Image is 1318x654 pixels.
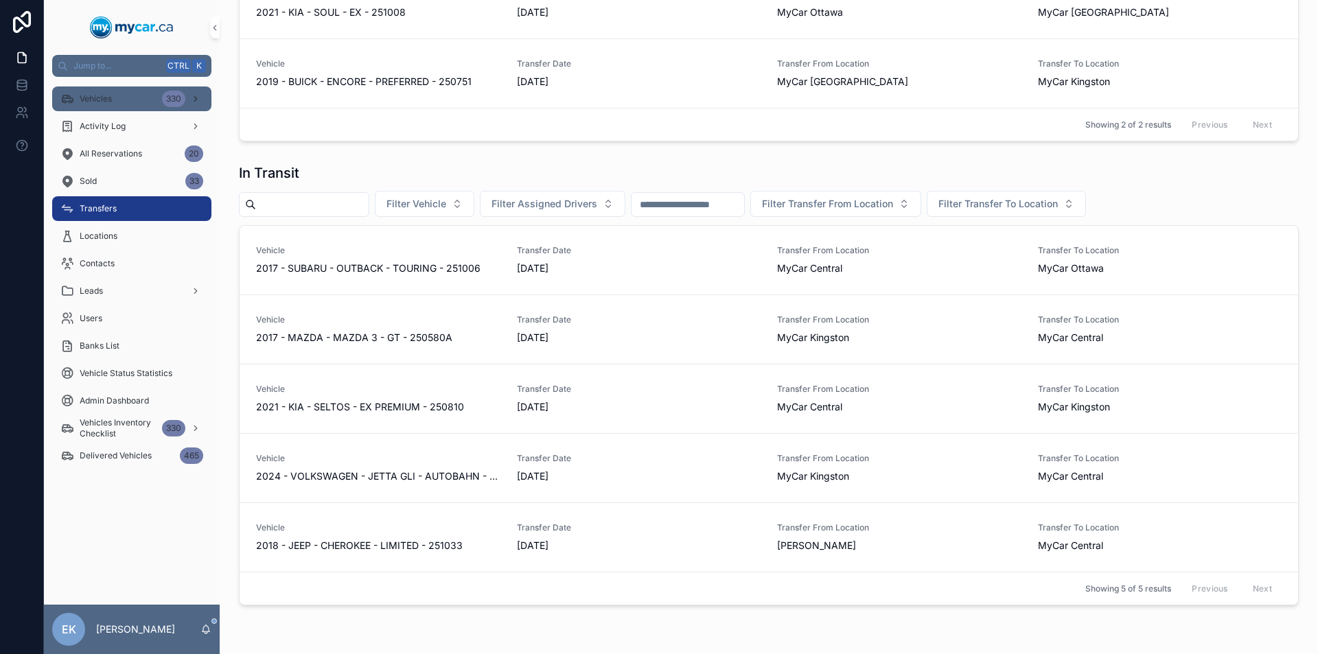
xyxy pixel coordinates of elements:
[1038,5,1169,19] span: MyCar [GEOGRAPHIC_DATA]
[62,621,76,638] span: EK
[517,331,761,344] span: [DATE]
[777,75,908,89] span: MyCar [GEOGRAPHIC_DATA]
[256,58,500,69] span: Vehicle
[90,16,174,38] img: App logo
[777,261,842,275] span: MyCar Central
[517,261,761,275] span: [DATE]
[777,58,1021,69] span: Transfer From Location
[1038,314,1282,325] span: Transfer To Location
[80,285,103,296] span: Leads
[777,331,849,344] span: MyCar Kingston
[185,173,203,189] div: 33
[80,231,117,242] span: Locations
[1038,400,1110,414] span: MyCar Kingston
[517,453,761,464] span: Transfer Date
[185,145,203,162] div: 20
[96,622,175,636] p: [PERSON_NAME]
[1038,453,1282,464] span: Transfer To Location
[256,522,500,533] span: Vehicle
[777,384,1021,395] span: Transfer From Location
[256,469,500,483] span: 2024 - VOLKSWAGEN - JETTA GLI - AUTOBAHN - 250856
[1038,384,1282,395] span: Transfer To Location
[517,75,761,89] span: [DATE]
[52,279,211,303] a: Leads
[1085,583,1171,594] span: Showing 5 of 5 results
[517,58,761,69] span: Transfer Date
[762,197,893,211] span: Filter Transfer From Location
[517,522,761,533] span: Transfer Date
[927,191,1086,217] button: Select Button
[386,197,446,211] span: Filter Vehicle
[256,75,472,89] span: 2019 - BUICK - ENCORE - PREFERRED - 250751
[256,539,463,552] span: 2018 - JEEP - CHEROKEE - LIMITED - 251033
[240,226,1298,294] a: Vehicle2017 - SUBARU - OUTBACK - TOURING - 251006Transfer Date[DATE]Transfer From LocationMyCar C...
[80,450,152,461] span: Delivered Vehicles
[517,314,761,325] span: Transfer Date
[777,314,1021,325] span: Transfer From Location
[80,93,112,104] span: Vehicles
[1038,331,1103,344] span: MyCar Central
[44,77,220,486] div: scrollable content
[1038,75,1110,89] span: MyCar Kingston
[240,502,1298,572] a: Vehicle2018 - JEEP - CHEROKEE - LIMITED - 251033Transfer Date[DATE]Transfer From Location[PERSON_...
[777,522,1021,533] span: Transfer From Location
[1038,245,1282,256] span: Transfer To Location
[240,38,1298,108] a: Vehicle2019 - BUICK - ENCORE - PREFERRED - 250751Transfer Date[DATE]Transfer From LocationMyCar [...
[1038,522,1282,533] span: Transfer To Location
[480,191,625,217] button: Select Button
[52,169,211,194] a: Sold33
[256,245,500,256] span: Vehicle
[1038,539,1103,552] span: MyCar Central
[1085,119,1171,130] span: Showing 2 of 2 results
[52,334,211,358] a: Banks List
[1038,58,1282,69] span: Transfer To Location
[80,121,126,132] span: Activity Log
[52,114,211,139] a: Activity Log
[52,86,211,111] a: Vehicles330
[517,5,761,19] span: [DATE]
[52,141,211,166] a: All Reservations20
[517,384,761,395] span: Transfer Date
[240,364,1298,433] a: Vehicle2021 - KIA - SELTOS - EX PREMIUM - 250810Transfer Date[DATE]Transfer From LocationMyCar Ce...
[52,196,211,221] a: Transfers
[80,313,102,324] span: Users
[938,197,1058,211] span: Filter Transfer To Location
[375,191,474,217] button: Select Button
[80,368,172,379] span: Vehicle Status Statistics
[180,447,203,464] div: 465
[777,469,849,483] span: MyCar Kingston
[256,384,500,395] span: Vehicle
[777,453,1021,464] span: Transfer From Location
[194,60,205,71] span: K
[52,361,211,386] a: Vehicle Status Statistics
[1038,469,1103,483] span: MyCar Central
[240,294,1298,364] a: Vehicle2017 - MAZDA - MAZDA 3 - GT - 250580ATransfer Date[DATE]Transfer From LocationMyCar Kingst...
[240,433,1298,502] a: Vehicle2024 - VOLKSWAGEN - JETTA GLI - AUTOBAHN - 250856Transfer Date[DATE]Transfer From Location...
[517,400,761,414] span: [DATE]
[492,197,597,211] span: Filter Assigned Drivers
[80,176,97,187] span: Sold
[80,395,149,406] span: Admin Dashboard
[517,245,761,256] span: Transfer Date
[52,251,211,276] a: Contacts
[750,191,921,217] button: Select Button
[256,261,481,275] span: 2017 - SUBARU - OUTBACK - TOURING - 251006
[256,5,406,19] span: 2021 - KIA - SOUL - EX - 251008
[777,5,843,19] span: MyCar Ottawa
[777,539,856,552] span: [PERSON_NAME]
[73,60,161,71] span: Jump to...
[80,203,117,214] span: Transfers
[52,416,211,441] a: Vehicles Inventory Checklist330
[256,453,500,464] span: Vehicle
[80,340,119,351] span: Banks List
[239,163,299,183] h1: In Transit
[517,469,761,483] span: [DATE]
[162,91,185,107] div: 330
[52,443,211,468] a: Delivered Vehicles465
[80,148,142,159] span: All Reservations
[777,245,1021,256] span: Transfer From Location
[1038,261,1104,275] span: MyCar Ottawa
[52,224,211,248] a: Locations
[52,388,211,413] a: Admin Dashboard
[80,258,115,269] span: Contacts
